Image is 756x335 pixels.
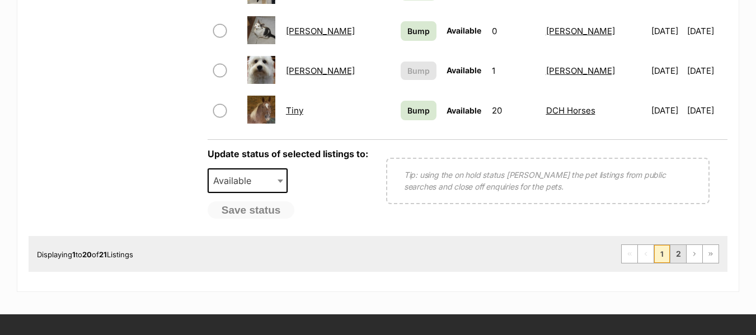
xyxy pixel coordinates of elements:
td: [DATE] [687,51,726,90]
td: [DATE] [687,12,726,50]
a: [PERSON_NAME] [286,26,355,36]
td: [DATE] [647,51,686,90]
span: Bump [407,25,430,37]
button: Save status [208,201,295,219]
td: [DATE] [687,91,726,130]
a: Next page [687,245,702,263]
span: Bump [407,105,430,116]
img: Scully [247,16,275,44]
button: Bump [401,62,436,80]
nav: Pagination [621,244,719,263]
strong: 20 [82,250,92,259]
td: [DATE] [647,12,686,50]
img: Tiny [247,96,275,124]
span: Available [447,65,481,75]
a: Page 2 [670,245,686,263]
strong: 21 [99,250,107,259]
a: Last page [703,245,719,263]
span: Bump [407,65,430,77]
strong: 1 [72,250,76,259]
a: [PERSON_NAME] [546,65,615,76]
a: Tiny [286,105,303,116]
a: [PERSON_NAME] [546,26,615,36]
span: Available [447,106,481,115]
td: 0 [487,12,541,50]
a: Bump [401,21,436,41]
span: Available [447,26,481,35]
td: 20 [487,91,541,130]
span: Page 1 [654,245,670,263]
span: Displaying to of Listings [37,250,133,259]
p: Tip: using the on hold status [PERSON_NAME] the pet listings from public searches and close off e... [404,169,692,192]
a: Bump [401,101,436,120]
a: DCH Horses [546,105,595,116]
label: Update status of selected listings to: [208,148,368,159]
span: Available [208,168,288,193]
span: Previous page [638,245,654,263]
td: [DATE] [647,91,686,130]
td: 1 [487,51,541,90]
a: [PERSON_NAME] [286,65,355,76]
span: First page [622,245,637,263]
span: Available [209,173,262,188]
